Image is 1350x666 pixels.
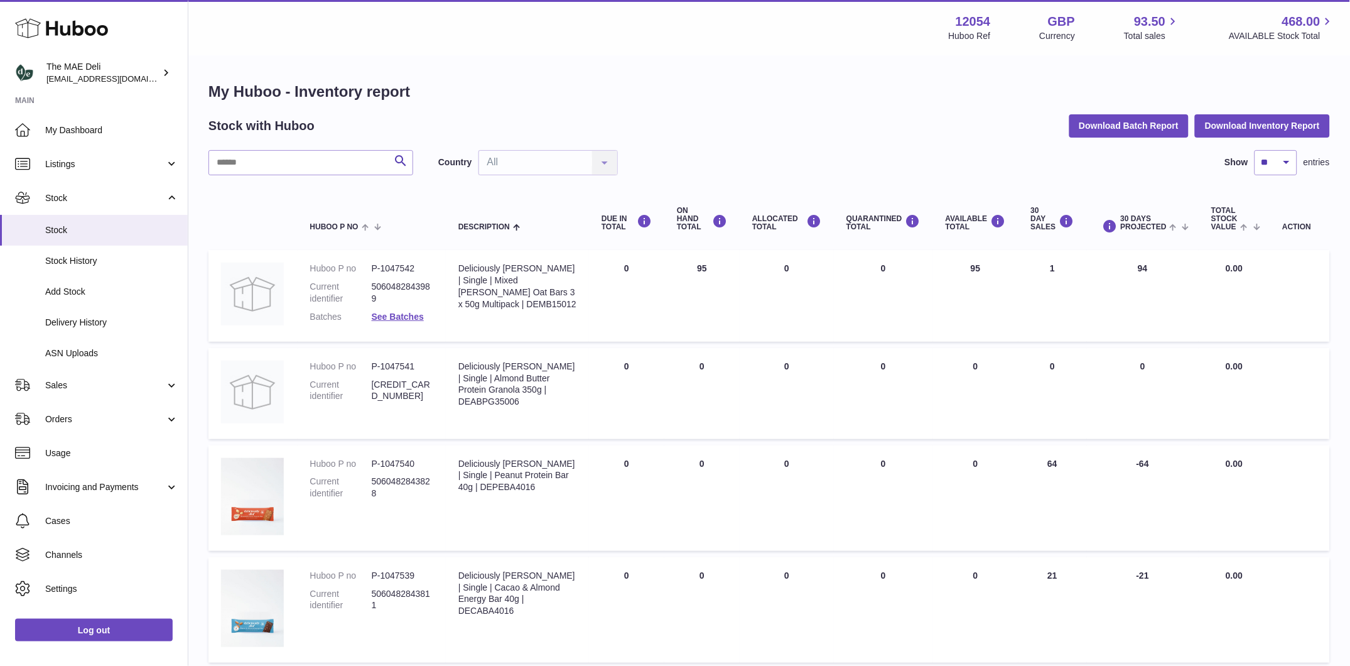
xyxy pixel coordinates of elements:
[740,557,834,663] td: 0
[310,458,372,470] dt: Huboo P no
[664,445,740,551] td: 0
[1087,557,1199,663] td: -21
[458,263,576,310] div: Deliciously [PERSON_NAME] | Single | Mixed [PERSON_NAME] Oat Bars 3 x 50g Multipack | DEMB15012
[881,263,886,273] span: 0
[458,223,510,231] span: Description
[310,570,372,582] dt: Huboo P no
[933,348,1018,439] td: 0
[740,348,834,439] td: 0
[1018,348,1087,439] td: 0
[1121,215,1167,231] span: 30 DAYS PROJECTED
[1018,557,1087,663] td: 21
[310,281,372,305] dt: Current identifier
[881,459,886,469] span: 0
[310,311,372,323] dt: Batches
[15,619,173,641] a: Log out
[310,263,372,275] dt: Huboo P no
[740,250,834,342] td: 0
[1134,13,1165,30] span: 93.50
[45,224,178,236] span: Stock
[752,214,821,231] div: ALLOCATED Total
[589,250,664,342] td: 0
[1226,570,1243,581] span: 0.00
[310,588,372,612] dt: Current identifier
[1304,156,1330,168] span: entries
[372,281,433,305] dd: 5060482843989
[1195,114,1330,137] button: Download Inventory Report
[933,445,1018,551] td: 0
[372,361,433,373] dd: P-1047541
[208,117,315,134] h2: Stock with Huboo
[1031,207,1074,232] div: 30 DAY SALES
[45,124,178,136] span: My Dashboard
[589,348,664,439] td: 0
[45,286,178,298] span: Add Stock
[602,214,652,231] div: DUE IN TOTAL
[933,250,1018,342] td: 95
[208,82,1330,102] h1: My Huboo - Inventory report
[45,192,165,204] span: Stock
[1069,114,1189,137] button: Download Batch Report
[956,13,991,30] strong: 12054
[45,447,178,459] span: Usage
[1283,223,1317,231] div: Action
[372,263,433,275] dd: P-1047542
[45,379,165,391] span: Sales
[45,515,178,527] span: Cases
[45,317,178,329] span: Delivery History
[664,557,740,663] td: 0
[45,255,178,267] span: Stock History
[664,348,740,439] td: 0
[372,476,433,499] dd: 5060482843828
[1087,250,1199,342] td: 94
[1048,13,1075,30] strong: GBP
[1124,30,1180,42] span: Total sales
[372,588,433,612] dd: 5060482843811
[46,61,159,85] div: The MAE Deli
[458,458,576,494] div: Deliciously [PERSON_NAME] | Single | Peanut Protein Bar 40g | DEPEBA4016
[46,74,185,84] span: [EMAIL_ADDRESS][DOMAIN_NAME]
[881,570,886,581] span: 0
[1229,13,1335,42] a: 468.00 AVAILABLE Stock Total
[1087,445,1199,551] td: -64
[221,458,284,535] img: product image
[15,63,34,82] img: logistics@deliciouslyella.com
[310,379,372,403] dt: Current identifier
[1124,13,1180,42] a: 93.50 Total sales
[933,557,1018,663] td: 0
[1211,207,1238,232] span: Total stock value
[310,476,372,499] dt: Current identifier
[438,156,472,168] label: Country
[1226,459,1243,469] span: 0.00
[45,549,178,561] span: Channels
[946,214,1006,231] div: AVAILABLE Total
[221,570,284,647] img: product image
[1282,13,1320,30] span: 468.00
[45,583,178,595] span: Settings
[1226,361,1243,371] span: 0.00
[664,250,740,342] td: 95
[1040,30,1076,42] div: Currency
[458,570,576,618] div: Deliciously [PERSON_NAME] | Single | Cacao & Almond Energy Bar 40g | DECABA4016
[846,214,921,231] div: QUARANTINED Total
[221,361,284,423] img: product image
[372,570,433,582] dd: P-1047539
[1018,250,1087,342] td: 1
[677,207,727,232] div: ON HAND Total
[589,557,664,663] td: 0
[45,413,165,425] span: Orders
[310,361,372,373] dt: Huboo P no
[45,347,178,359] span: ASN Uploads
[1018,445,1087,551] td: 64
[458,361,576,408] div: Deliciously [PERSON_NAME] | Single | Almond Butter Protein Granola 350g | DEABPG35006
[372,458,433,470] dd: P-1047540
[45,481,165,493] span: Invoicing and Payments
[372,379,433,403] dd: [CREDIT_CARD_NUMBER]
[589,445,664,551] td: 0
[45,158,165,170] span: Listings
[949,30,991,42] div: Huboo Ref
[310,223,359,231] span: Huboo P no
[1225,156,1248,168] label: Show
[372,312,424,322] a: See Batches
[1087,348,1199,439] td: 0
